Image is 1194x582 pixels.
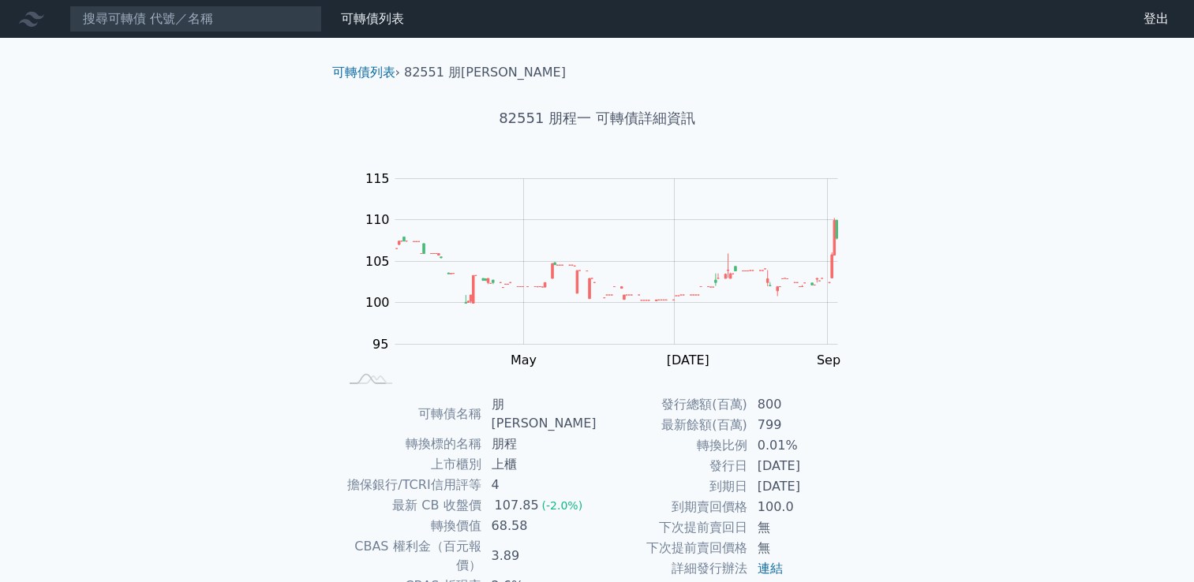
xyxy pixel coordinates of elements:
[482,454,597,475] td: 上櫃
[365,254,390,269] tspan: 105
[597,476,748,497] td: 到期日
[597,456,748,476] td: 發行日
[748,538,856,558] td: 無
[597,517,748,538] td: 下次提前賣回日
[597,415,748,435] td: 最新餘額(百萬)
[748,476,856,497] td: [DATE]
[356,171,861,367] g: Chart
[339,394,482,434] td: 可轉債名稱
[748,517,856,538] td: 無
[365,295,390,310] tspan: 100
[597,538,748,558] td: 下次提前賣回價格
[482,475,597,495] td: 4
[758,561,783,576] a: 連結
[372,337,388,352] tspan: 95
[339,516,482,536] td: 轉換價值
[748,394,856,415] td: 800
[339,454,482,475] td: 上市櫃別
[542,499,583,512] span: (-2.0%)
[365,171,390,186] tspan: 115
[339,495,482,516] td: 最新 CB 收盤價
[341,11,404,26] a: 可轉債列表
[404,63,566,82] li: 82551 朋[PERSON_NAME]
[597,394,748,415] td: 發行總額(百萬)
[339,475,482,495] td: 擔保銀行/TCRI信用評等
[339,536,482,576] td: CBAS 權利金（百元報價）
[482,394,597,434] td: 朋[PERSON_NAME]
[748,435,856,456] td: 0.01%
[748,456,856,476] td: [DATE]
[482,434,597,454] td: 朋程
[69,6,322,32] input: 搜尋可轉債 代號／名稱
[320,107,875,129] h1: 82551 朋程一 可轉債詳細資訊
[748,497,856,517] td: 100.0
[339,434,482,454] td: 轉換標的名稱
[332,65,395,80] a: 可轉債列表
[482,536,597,576] td: 3.89
[597,435,748,456] td: 轉換比例
[748,415,856,435] td: 799
[597,558,748,579] td: 詳細發行辦法
[667,353,709,367] tspan: [DATE]
[597,497,748,517] td: 到期賣回價格
[817,353,840,367] tspan: Sep
[1131,6,1181,32] a: 登出
[332,63,400,82] li: ›
[482,516,597,536] td: 68.58
[365,212,390,227] tspan: 110
[511,353,537,367] tspan: May
[492,496,542,515] div: 107.85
